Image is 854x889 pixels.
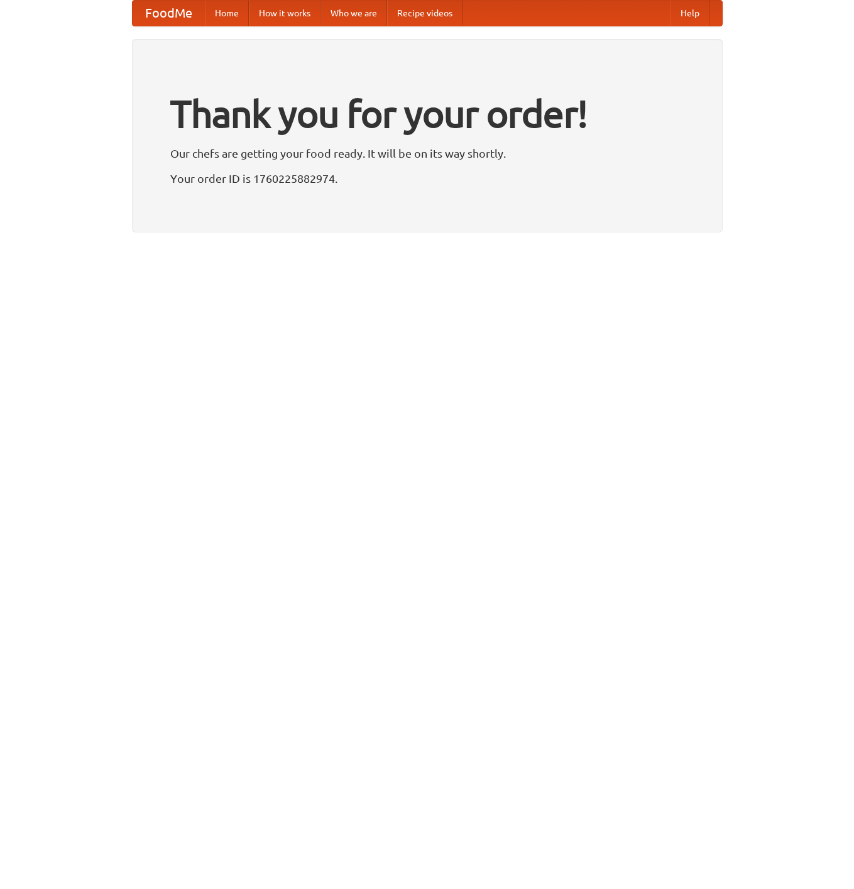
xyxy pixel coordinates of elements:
p: Our chefs are getting your food ready. It will be on its way shortly. [170,144,684,163]
p: Your order ID is 1760225882974. [170,169,684,188]
h1: Thank you for your order! [170,84,684,144]
a: FoodMe [133,1,205,26]
a: Who we are [320,1,387,26]
a: Recipe videos [387,1,463,26]
a: Help [671,1,709,26]
a: Home [205,1,249,26]
a: How it works [249,1,320,26]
